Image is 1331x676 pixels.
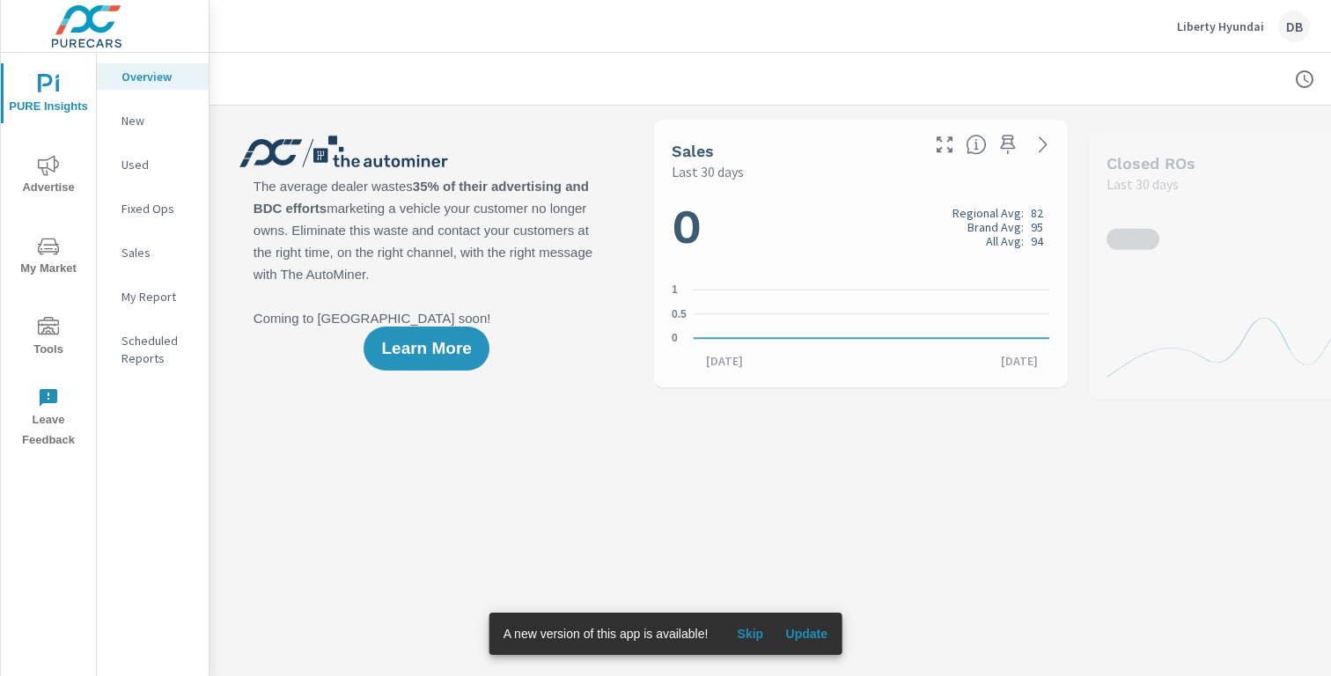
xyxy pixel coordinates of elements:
span: PURE Insights [6,74,91,117]
span: Tools [6,317,91,360]
p: Overview [121,68,195,85]
h5: Closed ROs [1107,154,1195,173]
div: My Report [97,283,209,310]
p: Used [121,156,195,173]
span: Leave Feedback [6,387,91,451]
span: My Market [6,236,91,279]
p: Last 30 days [672,161,744,182]
p: 94 [1031,234,1043,248]
button: Learn More [364,327,489,371]
text: 0 [672,332,678,344]
div: Scheduled Reports [97,327,209,371]
button: Skip [722,620,778,648]
div: DB [1278,11,1310,42]
span: Learn More [381,341,471,356]
span: Save this to your personalized report [994,130,1022,158]
div: Used [97,151,209,178]
p: Sales [121,244,195,261]
a: See more details in report [1029,130,1057,158]
div: Overview [97,63,209,90]
p: My Report [121,288,195,305]
p: Brand Avg: [967,220,1024,234]
div: Sales [97,239,209,266]
h5: Sales [672,142,714,160]
text: 1 [672,283,678,296]
span: Number of vehicles sold by the dealership over the selected date range. [Source: This data is sou... [966,134,987,155]
div: New [97,107,209,134]
p: All Avg: [986,234,1024,248]
p: Scheduled Reports [121,332,195,367]
div: Fixed Ops [97,195,209,222]
p: New [121,112,195,129]
button: Update [778,620,835,648]
button: Make Fullscreen [930,130,959,158]
p: Fixed Ops [121,200,195,217]
span: Update [785,626,827,642]
p: [DATE] [694,352,755,370]
h1: 0 [672,197,1049,257]
p: 95 [1031,220,1043,234]
p: Last 30 days [1107,173,1179,195]
div: nav menu [1,53,96,458]
p: 82 [1031,206,1043,220]
span: Advertise [6,155,91,198]
p: Regional Avg: [952,206,1024,220]
p: Liberty Hyundai [1177,18,1264,34]
p: [DATE] [989,352,1050,370]
span: Skip [729,626,771,642]
text: 0.5 [672,308,687,320]
span: A new version of this app is available! [504,627,709,641]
